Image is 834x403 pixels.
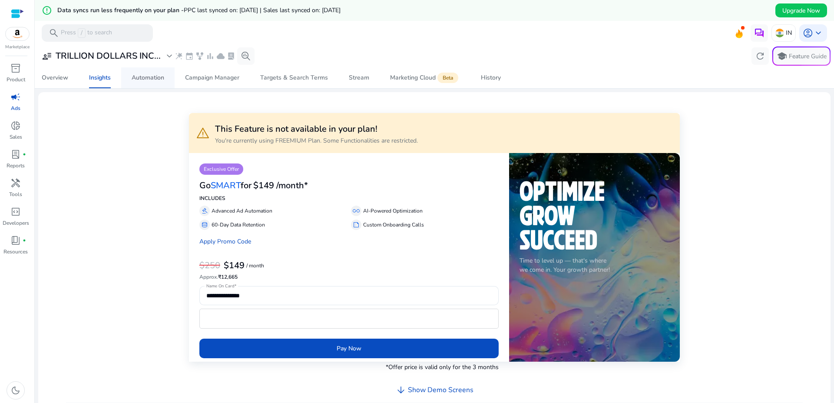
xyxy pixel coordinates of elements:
[803,28,813,38] span: account_circle
[227,52,235,60] span: lab_profile
[224,260,245,271] b: $149
[437,73,458,83] span: Beta
[10,178,21,188] span: handyman
[199,274,499,280] h6: ₹12,665
[396,385,406,395] span: arrow_downward
[206,283,234,290] mat-label: Name On Card
[363,207,423,215] p: AI-Powered Optimization
[10,92,21,102] span: campaign
[6,27,29,40] img: amazon.svg
[353,221,360,228] span: summarize
[132,75,164,81] div: Automation
[211,180,241,191] span: SMART
[184,6,341,14] span: PPC last synced on: [DATE] | Sales last synced on: [DATE]
[3,219,29,227] p: Developers
[42,5,52,16] mat-icon: error_outline
[89,75,111,81] div: Insights
[751,47,769,65] button: refresh
[199,260,220,271] h3: $250
[56,51,161,61] h3: TRILLION DOLLARS INC...
[772,47,831,66] button: schoolFeature Guide
[42,51,52,61] span: user_attributes
[786,25,792,40] p: IN
[782,6,820,15] span: Upgrade Now
[212,221,265,229] p: 60-Day Data Retention
[363,221,424,229] p: Custom Onboarding Calls
[813,28,824,38] span: keyboard_arrow_down
[775,29,784,37] img: in.svg
[775,3,827,17] button: Upgrade Now
[199,339,499,358] button: Pay Now
[10,63,21,73] span: inventory_2
[9,190,22,198] p: Tools
[253,180,308,191] h3: $149 /month*
[212,207,272,215] p: Advanced Ad Automation
[175,52,183,60] span: wand_stars
[237,47,255,65] button: search_insights
[215,124,418,134] h3: This Feature is not available in your plan!
[23,239,26,242] span: fiber_manual_record
[204,310,494,327] iframe: Secure card payment input frame
[246,263,264,269] p: / month
[199,273,218,280] span: Approx.
[390,74,460,81] div: Marketing Cloud
[3,248,28,256] p: Resources
[206,52,215,60] span: bar_chart
[10,149,21,160] span: lab_profile
[42,75,68,81] div: Overview
[201,221,208,228] span: database
[386,363,499,372] p: *Offer price is valid only for the 3 months
[164,51,175,61] span: expand_more
[260,75,328,81] div: Targets & Search Terms
[199,237,251,246] a: Apply Promo Code
[5,44,30,50] p: Marketplace
[777,51,787,61] span: school
[199,180,252,191] h3: Go for
[199,163,243,175] p: Exclusive Offer
[57,7,341,14] h5: Data syncs run less frequently on your plan -
[10,235,21,246] span: book_4
[215,136,418,145] p: You're currently using FREEMIUM Plan. Some Functionalities are restricted.
[7,76,25,83] p: Product
[481,75,501,81] div: History
[10,206,21,217] span: code_blocks
[7,162,25,170] p: Reports
[78,28,86,38] span: /
[353,207,360,214] span: all_inclusive
[349,75,369,81] div: Stream
[216,52,225,60] span: cloud
[755,51,765,61] span: refresh
[199,194,499,202] p: INCLUDES
[408,386,473,394] h4: Show Demo Screens
[520,256,669,274] p: Time to level up — that's where we come in. Your growth partner!
[49,28,59,38] span: search
[241,51,251,61] span: search_insights
[10,385,21,396] span: dark_mode
[10,133,22,141] p: Sales
[11,104,20,112] p: Ads
[185,75,239,81] div: Campaign Manager
[195,52,204,60] span: family_history
[201,207,208,214] span: gavel
[185,52,194,60] span: event
[196,126,210,140] span: warning
[337,344,361,353] span: Pay Now
[23,153,26,156] span: fiber_manual_record
[789,52,827,61] p: Feature Guide
[61,28,112,38] p: Press to search
[10,120,21,131] span: donut_small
